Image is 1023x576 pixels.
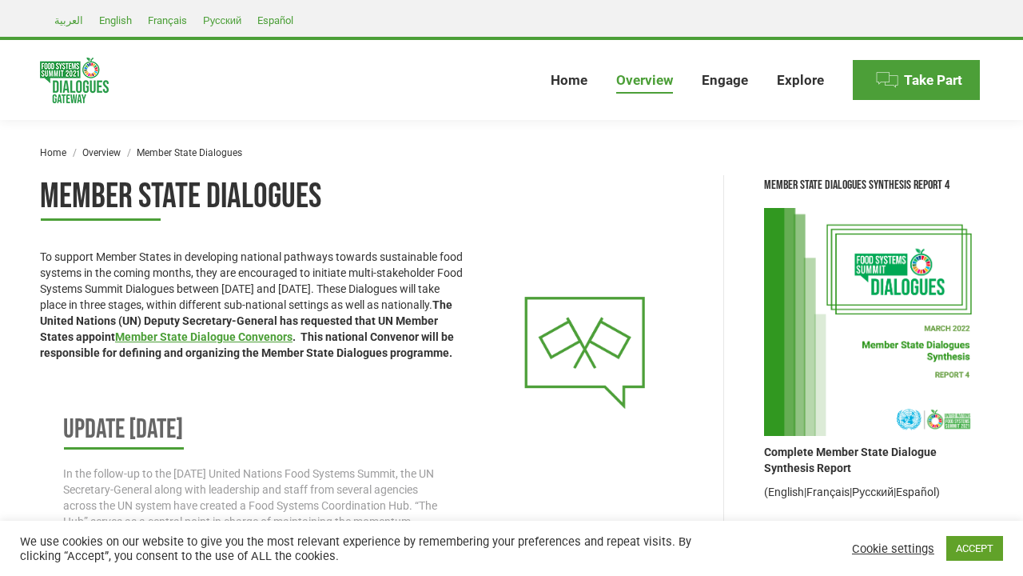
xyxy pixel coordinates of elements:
a: Français [140,10,195,30]
a: ACCEPT [946,536,1003,561]
p: ( | | | ) [764,484,983,500]
a: Cookie settings [852,542,934,556]
a: Español [249,10,301,30]
div: Member State Dialogues Synthesis Report 4 [764,175,983,196]
a: English [768,486,804,498]
h1: Member State Dialogues [40,175,683,221]
a: العربية [46,10,91,30]
span: English [99,14,132,26]
div: Page 1 [40,249,465,361]
span: Take Part [904,72,962,89]
a: English [91,10,140,30]
img: Food Systems Summit Dialogues [40,58,109,103]
span: Engage [702,72,748,89]
div: We use cookies on our website to give you the most relevant experience by remembering your prefer... [20,534,708,563]
p: To support Member States in developing national pathways towards sustainable food systems in the ... [40,249,465,361]
span: Member State Dialogues [137,147,242,158]
strong: Complete Member State Dialogue Synthesis Report [764,446,937,474]
span: Русский [203,14,241,26]
span: Français [148,14,187,26]
span: Overview [616,72,673,89]
span: العربية [54,14,83,26]
a: Français [806,486,850,498]
a: Español [896,486,936,498]
span: Explore [777,72,824,89]
h2: Update [DATE] [63,412,442,450]
a: Русский [195,10,249,30]
span: Español [257,14,293,26]
a: Home [40,147,66,158]
img: Menu icon [875,68,899,92]
a: Русский [852,486,894,498]
a: Overview [82,147,121,158]
a: Member State Dialogue Convenors [115,330,293,343]
span: Home [551,72,587,89]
